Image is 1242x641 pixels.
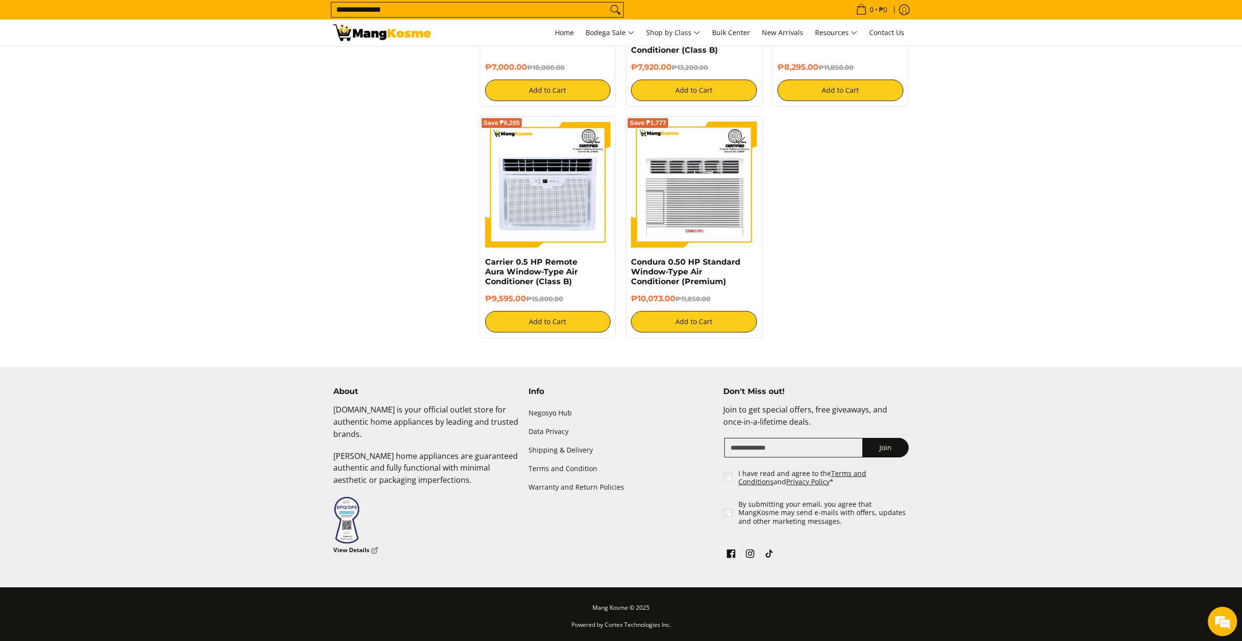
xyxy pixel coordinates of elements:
h6: ₱8,295.00 [777,62,903,72]
del: ₱11,850.00 [675,295,711,303]
h6: ₱7,000.00 [485,62,611,72]
del: ₱10,000.00 [527,63,565,71]
p: [PERSON_NAME] home appliances are guaranteed authentic and fully functional with minimal aestheti... [333,450,519,496]
button: Search [608,2,623,17]
span: Resources [815,27,857,39]
del: ₱15,800.00 [526,295,563,303]
h6: ₱10,073.00 [631,294,757,304]
a: New Arrivals [757,20,808,46]
nav: Main Menu [441,20,909,46]
a: Bulk Center [707,20,755,46]
span: • [853,4,890,15]
a: Shop by Class [641,20,705,46]
del: ₱11,850.00 [818,63,854,71]
img: Carrier 0.5 HP Remote Aura Window-Type Air Conditioner (Class B) [485,122,611,248]
span: Save ₱6,205 [484,120,520,126]
span: Save ₱1,777 [630,120,666,126]
button: Add to Cart [631,311,757,332]
span: Contact Us [869,28,904,37]
a: Data Privacy [529,422,714,441]
img: condura-wrac-6s-premium-mang-kosme [631,122,757,248]
a: Contact Us [864,20,909,46]
a: Negosyo Hub [529,404,714,422]
label: By submitting your email, you agree that MangKosme may send e-mails with offers, updates and othe... [738,500,910,526]
a: View Details [333,544,378,557]
p: Join to get special offers, free giveaways, and once-in-a-lifetime deals. [723,404,909,438]
a: Home [550,20,579,46]
a: Warranty and Return Policies [529,478,714,497]
p: Powered by Cortex Technologies Inc. [333,619,909,636]
button: Add to Cart [485,311,611,332]
img: Search: 5 results found for &quot;0.5 window type&quot; | Mang Kosme [333,24,431,41]
button: Add to Cart [485,80,611,101]
p: [DOMAIN_NAME] is your official outlet store for authentic home appliances by leading and trusted ... [333,404,519,450]
img: Data Privacy Seal [333,496,360,544]
a: Shipping & Delivery [529,441,714,459]
a: Privacy Policy [786,477,830,486]
h4: About [333,387,519,396]
a: Bodega Sale [581,20,639,46]
span: Shop by Class [646,27,700,39]
span: ₱0 [877,6,889,13]
h4: Info [529,387,714,396]
h6: ₱9,595.00 [485,294,611,304]
a: See Mang Kosme on Facebook [724,547,738,563]
span: Bulk Center [712,28,750,37]
a: Terms and Condition [529,460,714,478]
h4: Don't Miss out! [723,387,909,396]
label: I have read and agree to the and * [738,469,910,486]
a: See Mang Kosme on Instagram [743,547,757,563]
button: Add to Cart [631,80,757,101]
a: Carrier 0.5 HP Remote Aura Window-Type Air Conditioner (Class B) [485,257,578,286]
a: Resources [810,20,862,46]
button: Add to Cart [777,80,903,101]
button: Join [862,438,909,457]
span: Bodega Sale [586,27,634,39]
span: Home [555,28,574,37]
span: New Arrivals [762,28,803,37]
span: 0 [868,6,875,13]
del: ₱13,200.00 [672,63,708,71]
a: See Mang Kosme on TikTok [762,547,776,563]
h6: ₱7,920.00 [631,62,757,72]
a: Condura 0.50 HP Standard Window-Type Air Conditioner (Premium) [631,257,740,286]
p: Mang Kosme © 2025 [333,602,909,619]
a: Terms and Conditions [738,469,866,487]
